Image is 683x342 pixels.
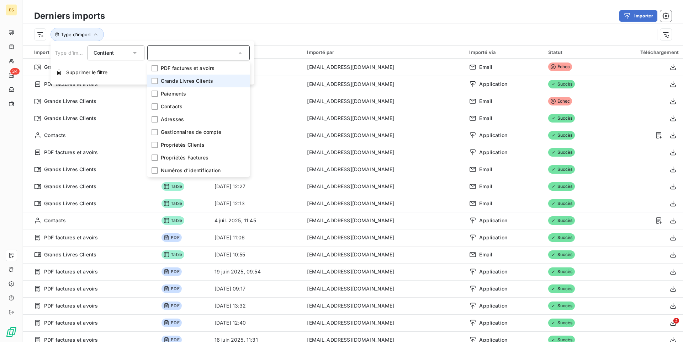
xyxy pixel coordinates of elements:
td: [DATE] 11:55 [210,59,303,76]
span: Propriétés Factures [161,154,208,161]
td: [EMAIL_ADDRESS][DOMAIN_NAME] [303,161,465,178]
span: Adresses [161,116,184,123]
span: Type d’import [61,32,91,37]
span: Grands Livres Clients [44,115,96,122]
span: Table [162,250,184,259]
span: Succès [548,233,575,242]
td: [EMAIL_ADDRESS][DOMAIN_NAME] [303,93,465,110]
td: [DATE] 11:53 [210,93,303,110]
td: [EMAIL_ADDRESS][DOMAIN_NAME] [303,59,465,76]
span: Succès [548,182,575,191]
td: [EMAIL_ADDRESS][DOMAIN_NAME] [303,178,465,195]
span: Échec [548,63,572,71]
span: PDF [162,284,181,293]
span: PDF factures et avoirs [44,285,98,292]
span: PDF factures et avoirs [161,65,215,72]
span: Grands Livres Clients [44,251,96,258]
span: Application [479,268,507,275]
td: [DATE] 12:03 [210,144,303,161]
span: PDF [162,233,181,242]
div: Date d’import [215,49,299,55]
span: Grands Livres Clients [44,166,96,173]
span: Contacts [44,217,66,224]
td: [DATE] 09:17 [210,280,303,297]
td: [DATE] 12:13 [210,195,303,212]
span: Succès [548,216,575,225]
span: Table [162,182,184,191]
span: Gestionnaires de compte [161,129,221,136]
span: PDF [162,267,181,276]
span: Application [479,285,507,292]
span: Contacts [44,132,66,139]
button: Supprimer le filtre [51,65,254,80]
td: [DATE] 13:32 [210,297,303,314]
td: [DATE] 12:21 [210,110,303,127]
td: [DATE] 11:54 [210,76,303,93]
span: 34 [10,68,20,75]
span: Type d’import [55,50,88,56]
span: PDF [162,319,181,327]
button: Importer [619,10,657,22]
td: [DATE] 12:08 [210,127,303,144]
span: PDF factures et avoirs [44,149,98,156]
span: PDF factures et avoirs [44,319,98,326]
span: Succès [548,148,575,157]
td: 4 juil. 2025, 11:45 [210,212,303,229]
span: Email [479,64,492,71]
td: [EMAIL_ADDRESS][DOMAIN_NAME] [303,76,465,93]
span: Échec [548,97,572,105]
span: Succès [548,114,575,123]
span: Application [479,217,507,224]
span: Succès [548,199,575,208]
div: Importé via [469,49,539,55]
span: Email [479,98,492,105]
span: Application [479,319,507,326]
span: Propriétés Clients [161,141,205,148]
td: [EMAIL_ADDRESS][DOMAIN_NAME] [303,280,465,297]
span: Numéros d’identification [161,167,221,174]
span: Succès [548,250,575,259]
span: Contient [94,50,114,56]
span: Grands Livres Clients [161,77,213,85]
span: PDF [162,302,181,310]
span: Email [479,200,492,207]
td: [EMAIL_ADDRESS][DOMAIN_NAME] [303,297,465,314]
span: Application [479,81,507,88]
span: Application [479,234,507,241]
span: Grands Livres Clients [44,98,96,105]
span: Succès [548,80,575,88]
div: Téléchargement [608,49,679,55]
td: [DATE] 12:40 [210,314,303,331]
span: Succès [548,131,575,140]
div: Importé par [307,49,461,55]
span: Table [162,216,184,225]
span: Grands Livres Clients [44,64,96,71]
span: Contacts [161,103,182,110]
td: [EMAIL_ADDRESS][DOMAIN_NAME] [303,229,465,246]
span: Application [479,149,507,156]
td: [EMAIL_ADDRESS][DOMAIN_NAME] [303,246,465,263]
span: Paiements [161,90,186,97]
span: 2 [673,318,679,324]
td: [DATE] 12:27 [210,178,303,195]
span: PDF factures et avoirs [44,234,98,241]
td: [EMAIL_ADDRESS][DOMAIN_NAME] [303,263,465,280]
span: Email [479,166,492,173]
td: [EMAIL_ADDRESS][DOMAIN_NAME] [303,195,465,212]
td: [EMAIL_ADDRESS][DOMAIN_NAME] [303,212,465,229]
div: Import [34,49,153,55]
span: PDF factures et avoirs [44,81,98,88]
h3: Derniers imports [34,10,105,22]
div: Statut [548,49,599,55]
span: Succès [548,267,575,276]
span: Application [479,132,507,139]
img: Logo LeanPay [6,326,17,338]
span: Succès [548,284,575,293]
span: Succès [548,302,575,310]
button: Type d’import [51,28,104,41]
span: Grands Livres Clients [44,183,96,190]
span: Succès [548,165,575,174]
td: [DATE] 12:00 [210,161,303,178]
td: [DATE] 11:06 [210,229,303,246]
td: [EMAIL_ADDRESS][DOMAIN_NAME] [303,144,465,161]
